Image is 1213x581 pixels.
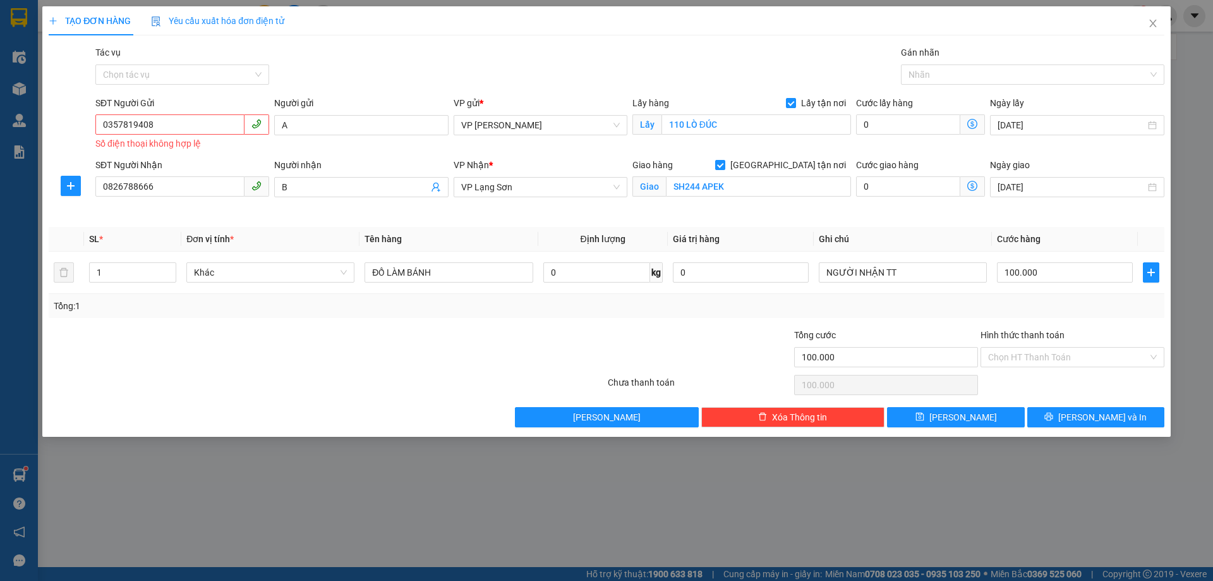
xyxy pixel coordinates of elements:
span: Lấy [632,114,661,135]
span: kg [650,262,663,283]
button: plus [61,176,81,196]
input: Ngày lấy [998,118,1145,132]
span: [GEOGRAPHIC_DATA] tận nơi [725,158,851,172]
div: VP gửi [454,96,627,110]
span: Giao hàng [632,160,673,170]
input: Ghi Chú [819,262,987,283]
button: printer[PERSON_NAME] và In [1027,407,1164,427]
span: TẠO ĐƠN HÀNG [49,16,131,26]
span: close [1148,18,1158,28]
th: Ghi chú [814,227,992,252]
span: [PERSON_NAME] và In [1058,410,1147,424]
div: SĐT Người Nhận [95,158,269,172]
label: Hình thức thanh toán [981,330,1065,340]
span: delete [758,412,767,422]
span: Yêu cầu xuất hóa đơn điện tử [151,16,284,26]
input: Cước giao hàng [856,176,960,197]
div: Chưa thanh toán [606,376,793,398]
div: Tổng: 1 [54,299,468,313]
span: Tổng cước [794,330,836,340]
span: plus [61,181,80,191]
button: deleteXóa Thông tin [701,407,885,427]
div: Người nhận [274,158,448,172]
button: Close [1135,6,1171,42]
span: Định lượng [581,234,625,244]
span: Giá trị hàng [673,234,720,244]
button: plus [1143,262,1159,283]
input: Ngày giao [998,180,1145,194]
span: plus [49,16,57,25]
div: SĐT Người Gửi [95,96,269,110]
span: [PERSON_NAME] [929,410,997,424]
label: Cước giao hàng [856,160,919,170]
div: Người gửi [274,96,448,110]
span: dollar-circle [967,119,977,129]
span: phone [251,119,262,129]
input: Lấy tận nơi [661,114,851,135]
span: Cước hàng [997,234,1041,244]
img: icon [151,16,161,27]
button: [PERSON_NAME] [515,407,699,427]
input: VD: Bàn, Ghế [365,262,533,283]
input: 0 [673,262,809,283]
span: Lấy hàng [632,98,669,108]
span: SL [89,234,99,244]
span: phone [251,181,262,191]
span: [PERSON_NAME] [573,410,641,424]
span: Giao [632,176,666,197]
span: printer [1044,412,1053,422]
label: Cước lấy hàng [856,98,913,108]
span: Xóa Thông tin [772,410,827,424]
label: Ngày lấy [990,98,1024,108]
button: save[PERSON_NAME] [887,407,1024,427]
span: Lấy tận nơi [796,96,851,110]
button: delete [54,262,74,283]
span: user-add [431,182,441,192]
span: VP Minh Khai [461,116,620,135]
span: save [915,412,924,422]
input: Giao tận nơi [666,176,851,197]
div: Số điện thoại không hợp lệ [95,137,269,151]
input: Cước lấy hàng [856,114,960,135]
span: plus [1144,267,1159,278]
label: Gán nhãn [901,47,939,58]
span: dollar-circle [967,181,977,191]
span: Tên hàng [365,234,402,244]
span: VP Lạng Sơn [461,178,620,197]
span: VP Nhận [454,160,489,170]
label: Tác vụ [95,47,121,58]
span: Khác [194,263,347,282]
span: Đơn vị tính [186,234,234,244]
label: Ngày giao [990,160,1030,170]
